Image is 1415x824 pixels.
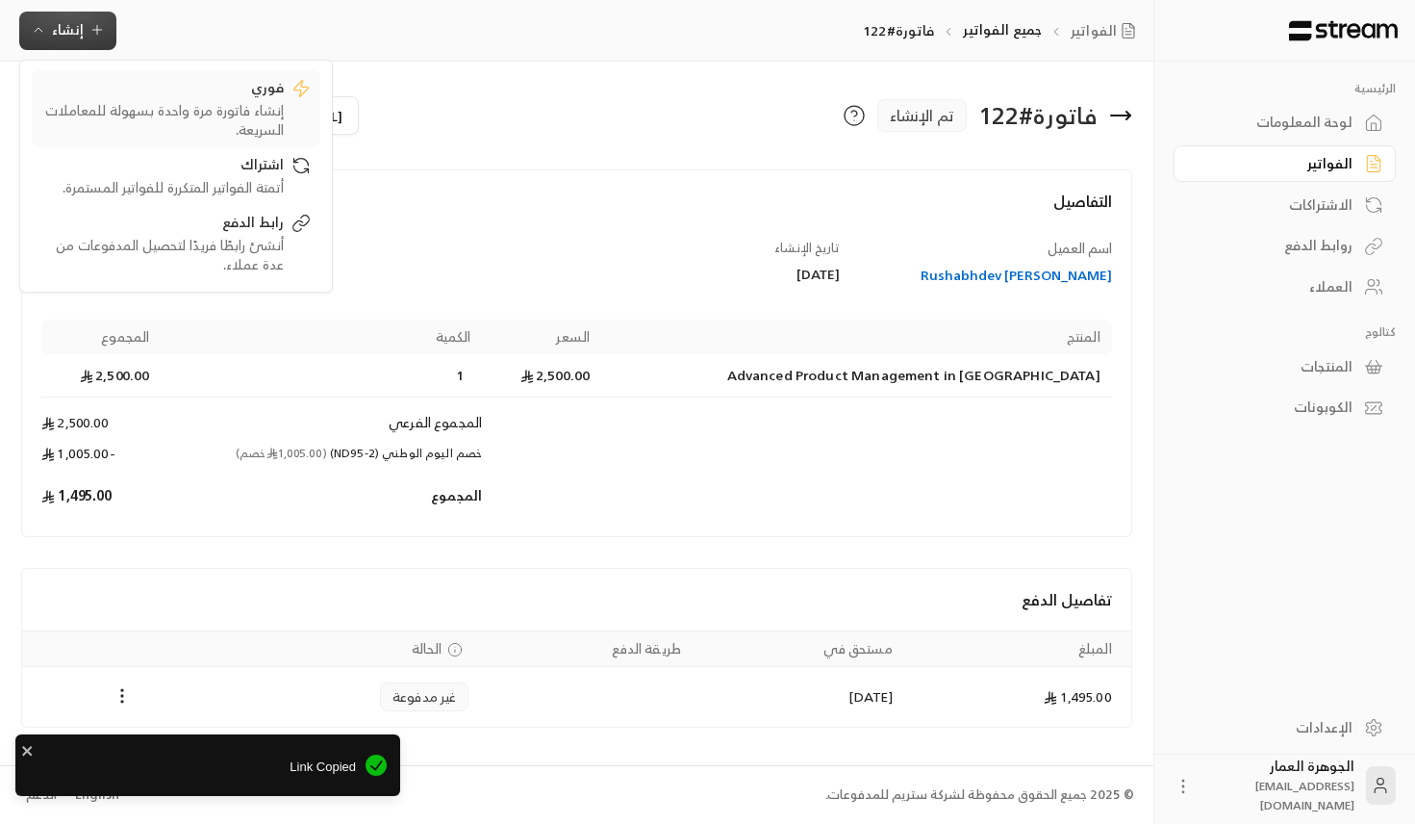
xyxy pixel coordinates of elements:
a: فوريإنشاء فاتورة مرة واحدة بسهولة للمعاملات السريعة. [32,70,320,147]
div: فوري [41,78,284,101]
td: خصم اليوم الوطني (ND95-2) [161,444,482,475]
div: الفواتير [1198,154,1352,173]
th: طريقة الدفع [480,631,693,667]
p: فاتورة#122 [863,21,934,40]
span: تم الإنشاء [890,104,954,127]
td: 2,500.00 [482,354,601,398]
td: 2,500.00 [41,398,161,444]
span: الحالة [412,639,442,658]
a: روابط الدفع [1174,227,1396,265]
p: كتالوج [1174,324,1396,340]
a: لوحة المعلومات [1174,104,1396,142]
td: المجموع [161,475,482,517]
a: رابط الدفعأنشئ رابطًا فريدًا لتحصيل المدفوعات من عدة عملاء. [32,205,320,282]
div: المنتجات [1198,357,1352,376]
span: (1,005.00 خصم) [236,443,327,463]
a: جميع الفواتير [963,17,1042,41]
div: © 2025 جميع الحقوق محفوظة لشركة ستريم للمدفوعات. [825,785,1134,805]
div: فاتورة # 122 [978,100,1098,131]
div: أنشئ رابطًا فريدًا لتحصيل المدفوعات من عدة عملاء. [41,236,284,274]
th: المجموع [41,320,161,354]
button: close [21,740,35,760]
a: Rushabhdev [PERSON_NAME] [858,266,1112,285]
th: المبلغ [904,631,1131,667]
td: [DATE] [693,667,904,727]
th: السعر [482,320,601,354]
nav: breadcrumb [863,20,1144,40]
a: المنتجات [1174,348,1396,385]
td: -1,005.00 [41,444,161,475]
td: المجموع الفرعي [161,398,482,444]
a: الإعدادات [1174,708,1396,746]
span: 1 [451,366,470,385]
a: الكوبونات [1174,389,1396,426]
a: اشتراكأتمتة الفواتير المتكررة للفواتير المستمرة. [32,147,320,205]
div: الكوبونات [1198,398,1352,417]
img: Logo [1287,20,1400,41]
span: إنشاء [52,17,84,41]
span: [EMAIL_ADDRESS][DOMAIN_NAME] [1255,776,1354,815]
h4: تفاصيل الدفع [41,588,1112,611]
div: العملاء [1198,277,1352,296]
div: الاشتراكات [1198,195,1352,215]
div: أتمتة الفواتير المتكررة للفواتير المستمرة. [41,178,284,197]
div: [DATE] [586,265,840,284]
div: اشتراك [41,155,284,178]
a: الفواتير [1174,145,1396,183]
h4: التفاصيل [41,190,1112,232]
p: الرئيسية [1174,81,1396,96]
a: الاشتراكات [1174,186,1396,223]
div: روابط الدفع [1198,236,1352,255]
th: الكمية [161,320,482,354]
div: رابط الدفع [41,213,284,236]
th: المنتج [601,320,1112,354]
td: Advanced Product Management in [GEOGRAPHIC_DATA] [601,354,1112,398]
table: Products [41,320,1112,517]
td: 1,495.00 [904,667,1131,727]
span: Link Copied [29,758,356,777]
span: تاريخ الإنشاء [774,237,840,259]
td: 2,500.00 [41,354,161,398]
span: اسم العميل [1048,236,1112,260]
table: Payments [22,631,1131,727]
div: الجوهرة العمار [1204,757,1354,814]
div: إنشاء فاتورة مرة واحدة بسهولة للمعاملات السريعة. [41,101,284,140]
a: الفواتير [1071,21,1144,40]
td: 1,495.00 [41,475,161,517]
div: لوحة المعلومات [1198,113,1352,132]
button: إنشاء [19,12,116,50]
th: مستحق في [693,631,904,667]
a: العملاء [1174,269,1396,306]
div: الإعدادات [1198,718,1352,737]
span: غير مدفوعة [392,687,457,707]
